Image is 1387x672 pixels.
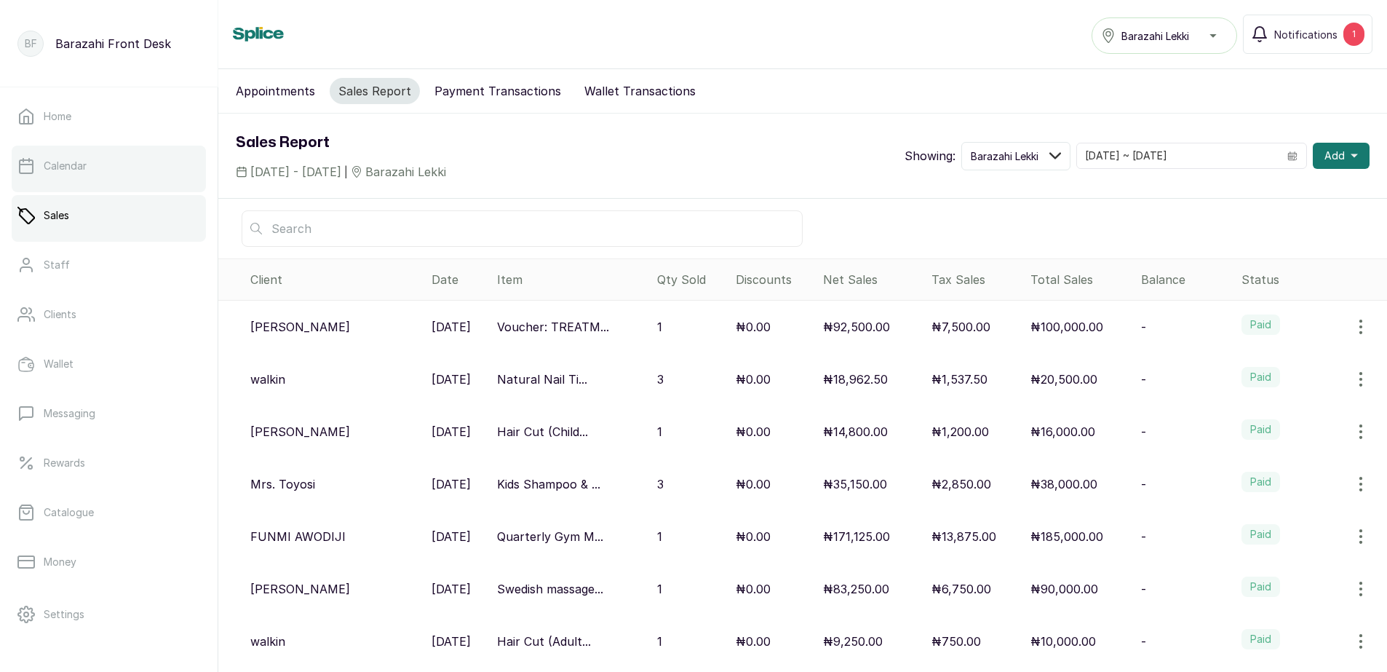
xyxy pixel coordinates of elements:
p: [PERSON_NAME] [250,580,350,598]
input: Search [242,210,803,247]
button: Appointments [227,78,324,104]
span: Notifications [1274,27,1338,42]
p: Barazahi Front Desk [55,35,171,52]
p: ₦0.00 [736,318,771,336]
label: Paid [1241,577,1280,597]
a: Calendar [12,146,206,186]
p: [DATE] [432,318,471,336]
p: - [1141,528,1146,545]
p: Messaging [44,406,95,421]
a: Catalogue [12,492,206,533]
p: ₦13,875.00 [931,528,996,545]
div: Status [1241,271,1381,288]
p: Swedish massage... [497,580,603,598]
p: 1 [657,423,662,440]
p: Catalogue [44,505,94,520]
p: ₦16,000.00 [1030,423,1095,440]
p: ₦0.00 [736,580,771,598]
p: ₦171,125.00 [823,528,890,545]
p: Voucher: TREATM... [497,318,609,336]
p: Hair Cut (Adult... [497,633,591,650]
div: Total Sales [1030,271,1130,288]
span: Barazahi Lekki [1121,28,1189,44]
p: ₦38,000.00 [1030,475,1097,493]
p: ₦1,537.50 [931,371,987,388]
a: Messaging [12,393,206,434]
p: 1 [657,528,662,545]
p: [DATE] [432,423,471,440]
a: Staff [12,245,206,285]
p: ₦0.00 [736,371,771,388]
p: ₦18,962.50 [823,371,888,388]
p: ₦750.00 [931,633,981,650]
p: Rewards [44,456,85,470]
button: Barazahi Lekki [961,142,1070,170]
p: ₦100,000.00 [1030,318,1103,336]
p: - [1141,423,1146,440]
p: ₦0.00 [736,475,771,493]
div: Tax Sales [931,271,1019,288]
p: ₦185,000.00 [1030,528,1103,545]
button: Notifications1 [1243,15,1372,54]
p: ₦2,850.00 [931,475,991,493]
button: Sales Report [330,78,420,104]
svg: calendar [1287,151,1297,161]
p: - [1141,371,1146,388]
div: Balance [1141,271,1229,288]
p: [PERSON_NAME] [250,318,350,336]
p: ₦0.00 [736,633,771,650]
span: Add [1324,149,1345,163]
p: Wallet [44,357,73,371]
button: Payment Transactions [426,78,570,104]
div: Discounts [736,271,811,288]
p: walkin [250,633,285,650]
p: 1 [657,580,662,598]
p: walkin [250,371,285,388]
div: Net Sales [823,271,920,288]
p: ₦10,000.00 [1030,633,1096,650]
span: Barazahi Lekki [365,163,446,181]
input: Select date [1077,143,1279,168]
a: Clients [12,294,206,335]
p: BF [25,36,37,51]
a: Rewards [12,443,206,483]
p: - [1141,318,1146,336]
a: Wallet [12,344,206,384]
p: [DATE] [432,633,471,650]
p: Money [44,555,76,569]
h1: Sales Report [236,131,446,154]
p: Home [44,109,71,124]
p: - [1141,580,1146,598]
span: Barazahi Lekki [971,149,1038,164]
label: Paid [1241,472,1280,492]
a: Money [12,542,206,582]
p: Kids Shampoo & ... [497,475,600,493]
label: Paid [1241,367,1280,387]
p: - [1141,475,1146,493]
p: ₦6,750.00 [931,580,991,598]
div: Client [250,271,420,288]
p: 3 [657,371,664,388]
p: ₦0.00 [736,423,771,440]
p: Staff [44,258,70,272]
p: Calendar [44,159,87,173]
label: Paid [1241,419,1280,440]
p: 1 [657,318,662,336]
p: [DATE] [432,475,471,493]
p: Showing: [905,147,955,165]
p: Quarterly Gym M... [497,528,603,545]
a: Home [12,96,206,137]
div: Item [497,271,645,288]
button: Wallet Transactions [576,78,704,104]
p: Settings [44,607,84,622]
div: Date [432,271,486,288]
p: - [1141,633,1146,650]
a: Sales [12,195,206,236]
p: ₦92,500.00 [823,318,890,336]
p: Hair Cut (Child... [497,423,588,440]
button: Barazahi Lekki [1092,17,1237,54]
p: ₦83,250.00 [823,580,889,598]
p: 3 [657,475,664,493]
p: Sales [44,208,69,223]
p: ₦0.00 [736,528,771,545]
